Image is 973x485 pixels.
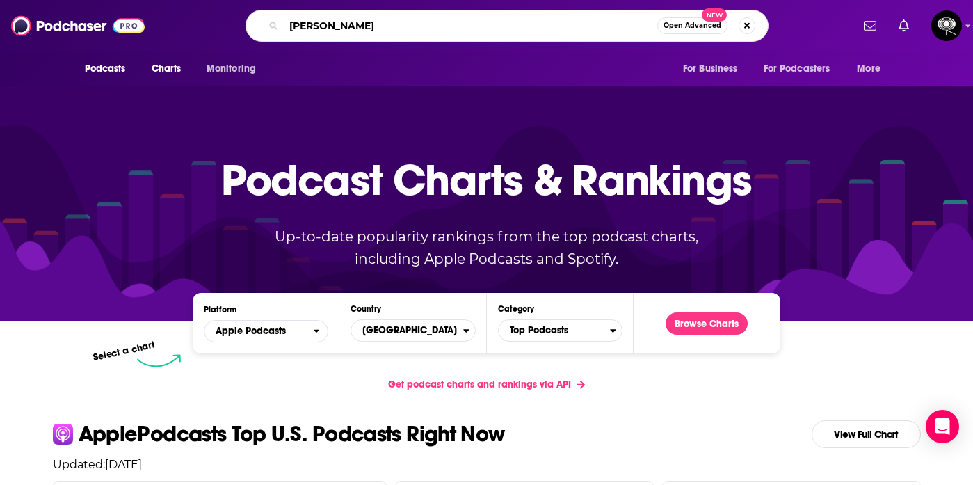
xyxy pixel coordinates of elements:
img: apple Icon [53,424,73,444]
span: Open Advanced [664,22,721,29]
input: Search podcasts, credits, & more... [284,15,657,37]
button: open menu [204,320,328,342]
span: [GEOGRAPHIC_DATA] [351,319,463,342]
a: Show notifications dropdown [893,14,915,38]
p: Apple Podcasts Top U.S. Podcasts Right Now [79,423,505,445]
span: More [857,59,880,79]
span: For Business [683,59,738,79]
img: select arrow [137,354,181,367]
span: Top Podcasts [499,319,610,342]
p: Up-to-date popularity rankings from the top podcast charts, including Apple Podcasts and Spotify. [248,225,726,270]
span: Apple Podcasts [216,326,286,336]
div: Open Intercom Messenger [926,410,959,443]
button: Show profile menu [931,10,962,41]
a: View Full Chart [812,420,921,448]
p: Updated: [DATE] [42,458,932,471]
button: Browse Charts [666,312,748,335]
button: open menu [847,56,898,82]
button: Categories [498,319,622,342]
button: open menu [197,56,274,82]
span: Charts [152,59,182,79]
span: For Podcasters [764,59,830,79]
p: Select a chart [93,339,156,363]
span: New [702,8,727,22]
span: Podcasts [85,59,126,79]
img: User Profile [931,10,962,41]
a: Get podcast charts and rankings via API [377,367,596,401]
h2: Platforms [204,320,328,342]
a: Charts [143,56,190,82]
button: open menu [75,56,144,82]
button: open menu [673,56,755,82]
button: Countries [351,319,475,342]
a: Show notifications dropdown [858,14,882,38]
span: Logged in as columbiapub [931,10,962,41]
p: Podcast Charts & Rankings [221,134,752,225]
span: Get podcast charts and rankings via API [388,379,571,390]
span: Monitoring [207,59,256,79]
button: open menu [755,56,851,82]
button: Open AdvancedNew [657,17,727,34]
img: Podchaser - Follow, Share and Rate Podcasts [11,13,145,39]
div: Search podcasts, credits, & more... [246,10,769,42]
